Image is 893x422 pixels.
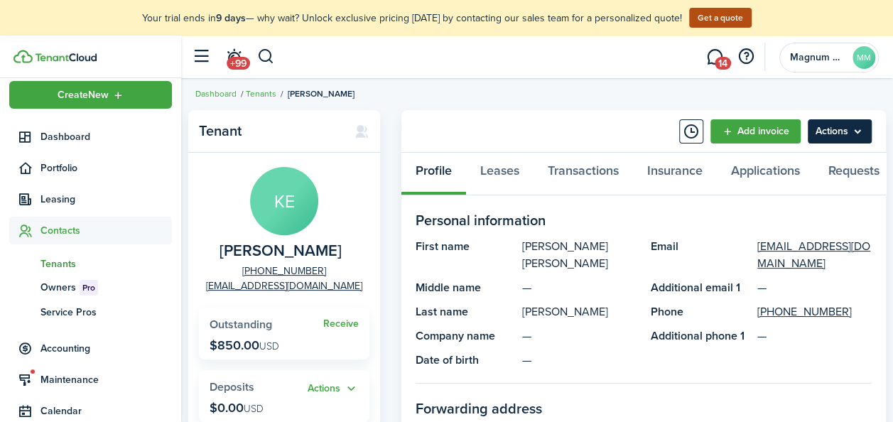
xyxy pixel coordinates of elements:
[250,167,318,235] avatar-text: KE
[259,339,279,354] span: USD
[651,279,750,296] panel-main-title: Additional email 1
[40,280,172,296] span: Owners
[416,238,515,272] panel-main-title: First name
[715,57,731,70] span: 14
[40,341,172,356] span: Accounting
[853,46,875,69] avatar-text: MM
[9,81,172,109] button: Open menu
[9,276,172,300] a: OwnersPro
[757,303,852,320] a: [PHONE_NUMBER]
[142,11,682,26] p: Your trial ends in — why wait? Unlock exclusive pricing [DATE] by contacting our sales team for a...
[195,87,237,100] a: Dashboard
[416,352,515,369] panel-main-title: Date of birth
[689,8,752,28] button: Get a quote
[199,123,340,139] panel-main-title: Tenant
[220,39,247,75] a: Notifications
[522,279,637,296] panel-main-description: —
[227,57,250,70] span: +99
[734,45,758,69] button: Open resource center
[242,264,326,278] a: [PHONE_NUMBER]
[216,11,246,26] b: 9 days
[416,303,515,320] panel-main-title: Last name
[710,119,801,144] a: Add invoice
[633,153,717,195] a: Insurance
[58,90,109,100] span: Create New
[210,316,272,332] span: Outstanding
[717,153,814,195] a: Applications
[210,401,264,415] p: $0.00
[522,352,637,369] panel-main-description: —
[651,303,750,320] panel-main-title: Phone
[40,192,172,207] span: Leasing
[808,119,872,144] menu-btn: Actions
[522,328,637,345] panel-main-description: —
[257,45,275,69] button: Search
[206,278,362,293] a: [EMAIL_ADDRESS][DOMAIN_NAME]
[40,305,172,320] span: Service Pros
[13,50,33,63] img: TenantCloud
[790,53,847,63] span: Magnum Management LLC
[308,381,359,397] button: Actions
[522,303,637,320] panel-main-description: [PERSON_NAME]
[9,251,172,276] a: Tenants
[323,318,359,330] a: Receive
[416,328,515,345] panel-main-title: Company name
[40,161,172,175] span: Portfolio
[308,381,359,397] button: Open menu
[701,39,728,75] a: Messaging
[522,238,637,272] panel-main-description: [PERSON_NAME] [PERSON_NAME]
[416,210,872,231] panel-main-section-title: Personal information
[210,338,279,352] p: $850.00
[466,153,534,195] a: Leases
[40,129,172,144] span: Dashboard
[246,87,276,100] a: Tenants
[288,87,355,100] span: [PERSON_NAME]
[40,404,172,418] span: Calendar
[35,53,97,62] img: TenantCloud
[651,238,750,272] panel-main-title: Email
[416,398,872,419] panel-main-section-title: Forwarding address
[244,401,264,416] span: USD
[808,119,872,144] button: Open menu
[188,43,215,70] button: Open sidebar
[40,372,172,387] span: Maintenance
[651,328,750,345] panel-main-title: Additional phone 1
[40,256,172,271] span: Tenants
[9,123,172,151] a: Dashboard
[9,300,172,324] a: Service Pros
[82,281,95,294] span: Pro
[220,242,342,260] span: Katherine Elizabeth Irving
[534,153,633,195] a: Transactions
[679,119,703,144] button: Timeline
[210,379,254,395] span: Deposits
[40,223,172,238] span: Contacts
[757,238,872,272] a: [EMAIL_ADDRESS][DOMAIN_NAME]
[416,279,515,296] panel-main-title: Middle name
